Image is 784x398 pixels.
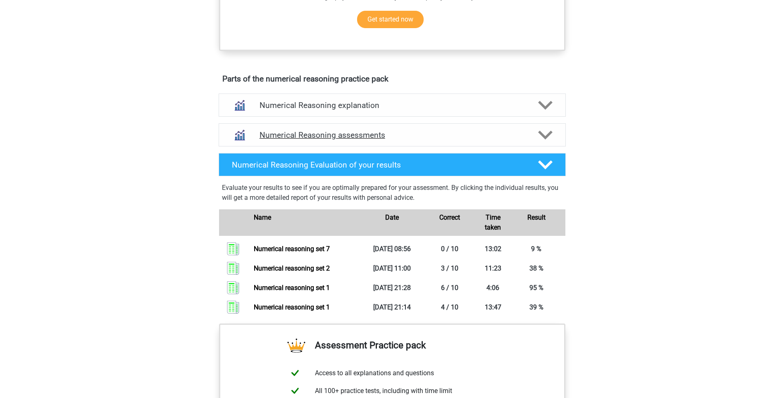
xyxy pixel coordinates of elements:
h4: Numerical Reasoning assessments [260,130,525,140]
a: Numerical Reasoning Evaluation of your results [215,153,569,176]
div: Time taken [479,213,508,233]
div: Name [248,213,363,233]
img: numerical reasoning explanations [229,95,250,116]
a: assessments Numerical Reasoning assessments [215,123,569,146]
a: Numerical reasoning set 2 [254,264,330,272]
h4: Numerical Reasoning Evaluation of your results [232,160,525,170]
div: Date [363,213,421,233]
h4: Numerical Reasoning explanation [260,101,525,110]
div: Result [508,213,565,233]
img: numerical reasoning assessments [229,125,250,146]
a: explanations Numerical Reasoning explanation [215,94,569,117]
a: Get started now [357,11,424,28]
h4: Parts of the numerical reasoning practice pack [222,74,562,84]
a: Numerical reasoning set 1 [254,284,330,292]
a: Numerical reasoning set 1 [254,303,330,311]
a: Numerical reasoning set 7 [254,245,330,253]
p: Evaluate your results to see if you are optimally prepared for your assessment. By clicking the i... [222,183,562,203]
div: Correct [421,213,479,233]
